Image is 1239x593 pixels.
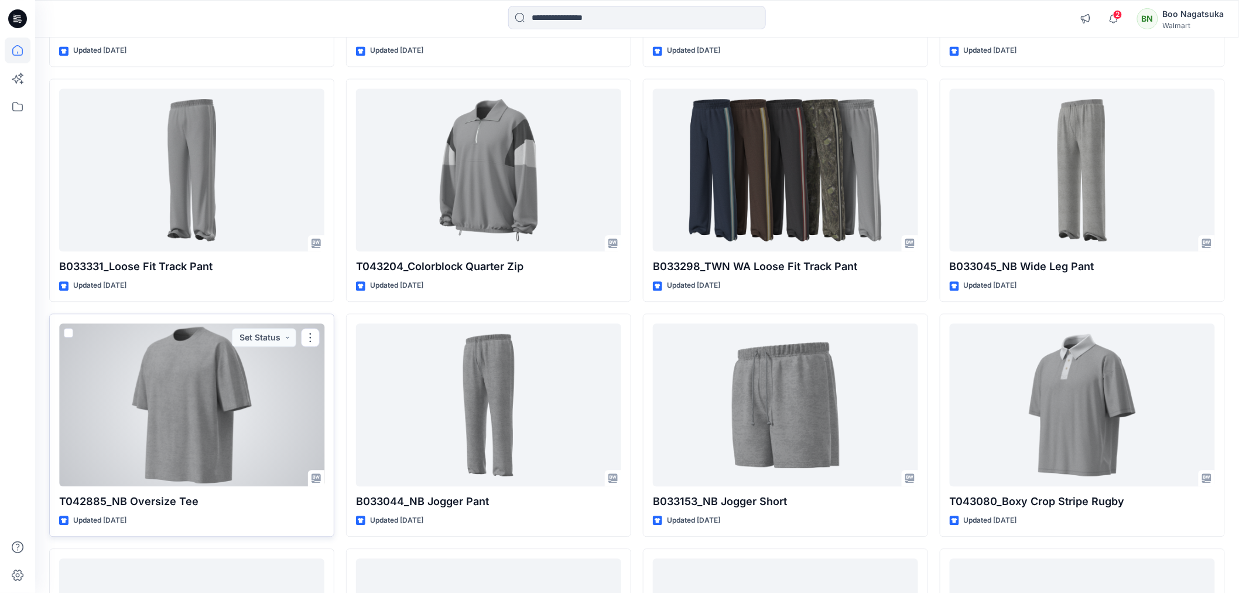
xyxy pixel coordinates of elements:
p: B033331_Loose Fit Track Pant [59,258,324,275]
a: T043080_Boxy Crop Stripe Rugby [950,323,1215,486]
p: T043204_Colorblock Quarter Zip [356,258,621,275]
a: B033044_NB Jogger Pant [356,323,621,486]
p: Updated [DATE] [667,280,720,292]
p: Updated [DATE] [370,514,423,527]
p: Updated [DATE] [73,280,126,292]
a: B033153_NB Jogger Short [653,323,918,486]
a: T043204_Colorblock Quarter Zip [356,88,621,251]
a: B033045_NB Wide Leg Pant [950,88,1215,251]
p: Updated [DATE] [964,45,1017,57]
p: B033045_NB Wide Leg Pant [950,258,1215,275]
p: Updated [DATE] [667,45,720,57]
p: Updated [DATE] [964,514,1017,527]
p: Updated [DATE] [370,280,423,292]
div: Walmart [1163,21,1224,30]
p: Updated [DATE] [667,514,720,527]
a: B033298_TWN WA Loose Fit Track Pant [653,88,918,251]
p: B033153_NB Jogger Short [653,493,918,510]
p: T042885_NB Oversize Tee [59,493,324,510]
span: 2 [1113,10,1122,19]
div: Boo Nagatsuka [1163,7,1224,21]
div: BN [1137,8,1158,29]
p: Updated [DATE] [370,45,423,57]
a: T042885_NB Oversize Tee [59,323,324,486]
p: Updated [DATE] [73,45,126,57]
p: B033044_NB Jogger Pant [356,493,621,510]
p: B033298_TWN WA Loose Fit Track Pant [653,258,918,275]
p: T043080_Boxy Crop Stripe Rugby [950,493,1215,510]
p: Updated [DATE] [964,280,1017,292]
a: B033331_Loose Fit Track Pant [59,88,324,251]
p: Updated [DATE] [73,514,126,527]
